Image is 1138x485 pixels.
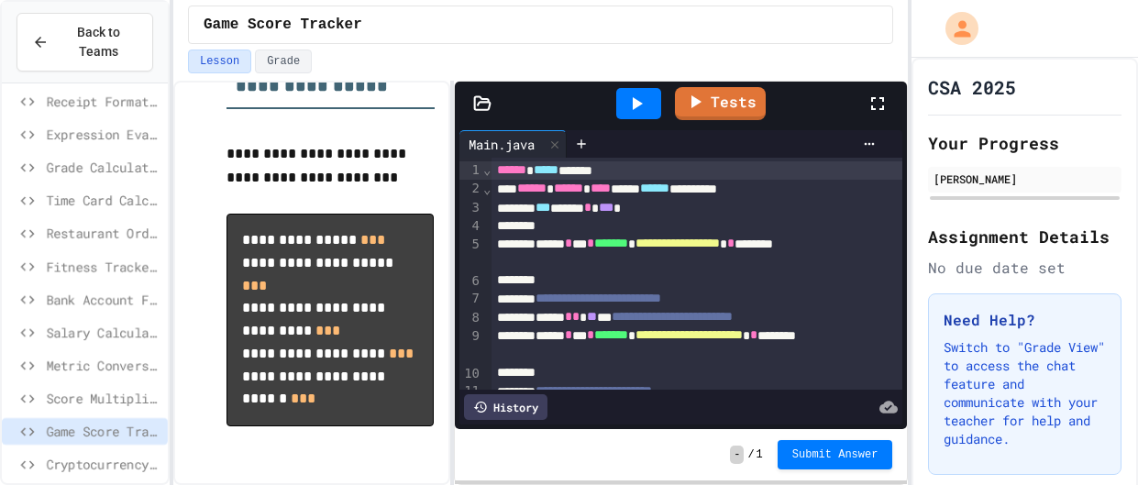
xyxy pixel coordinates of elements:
[459,272,482,291] div: 6
[46,257,160,276] span: Fitness Tracker Debugger
[792,447,878,462] span: Submit Answer
[944,338,1106,448] p: Switch to "Grade View" to access the chat feature and communicate with your teacher for help and ...
[46,92,160,111] span: Receipt Formatter
[928,257,1121,279] div: No due date set
[482,162,492,177] span: Fold line
[46,224,160,243] span: Restaurant Order System
[459,199,482,217] div: 3
[747,447,754,462] span: /
[459,180,482,198] div: 2
[459,290,482,308] div: 7
[778,440,893,469] button: Submit Answer
[459,217,482,236] div: 4
[46,158,160,177] span: Grade Calculator Pro
[46,389,160,408] span: Score Multiplier Debug
[464,394,547,420] div: History
[459,161,482,180] div: 1
[255,50,312,73] button: Grade
[46,422,160,441] span: Game Score Tracker
[928,74,1016,100] h1: CSA 2025
[934,171,1116,187] div: [PERSON_NAME]
[46,356,160,375] span: Metric Conversion Debugger
[459,130,567,158] div: Main.java
[204,14,362,36] span: Game Score Tracker
[46,290,160,309] span: Bank Account Fixer
[928,224,1121,249] h2: Assignment Details
[459,382,482,401] div: 11
[60,23,138,61] span: Back to Teams
[926,7,983,50] div: My Account
[482,182,492,196] span: Fold line
[46,455,160,474] span: Cryptocurrency Portfolio Debugger
[46,323,160,342] span: Salary Calculator Fixer
[459,365,482,383] div: 10
[46,191,160,210] span: Time Card Calculator
[757,447,763,462] span: 1
[459,327,482,365] div: 9
[46,125,160,144] span: Expression Evaluator Fix
[730,446,744,464] span: -
[928,130,1121,156] h2: Your Progress
[459,236,482,272] div: 5
[944,309,1106,331] h3: Need Help?
[459,135,544,154] div: Main.java
[675,87,766,120] a: Tests
[188,50,251,73] button: Lesson
[459,309,482,327] div: 8
[17,13,153,72] button: Back to Teams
